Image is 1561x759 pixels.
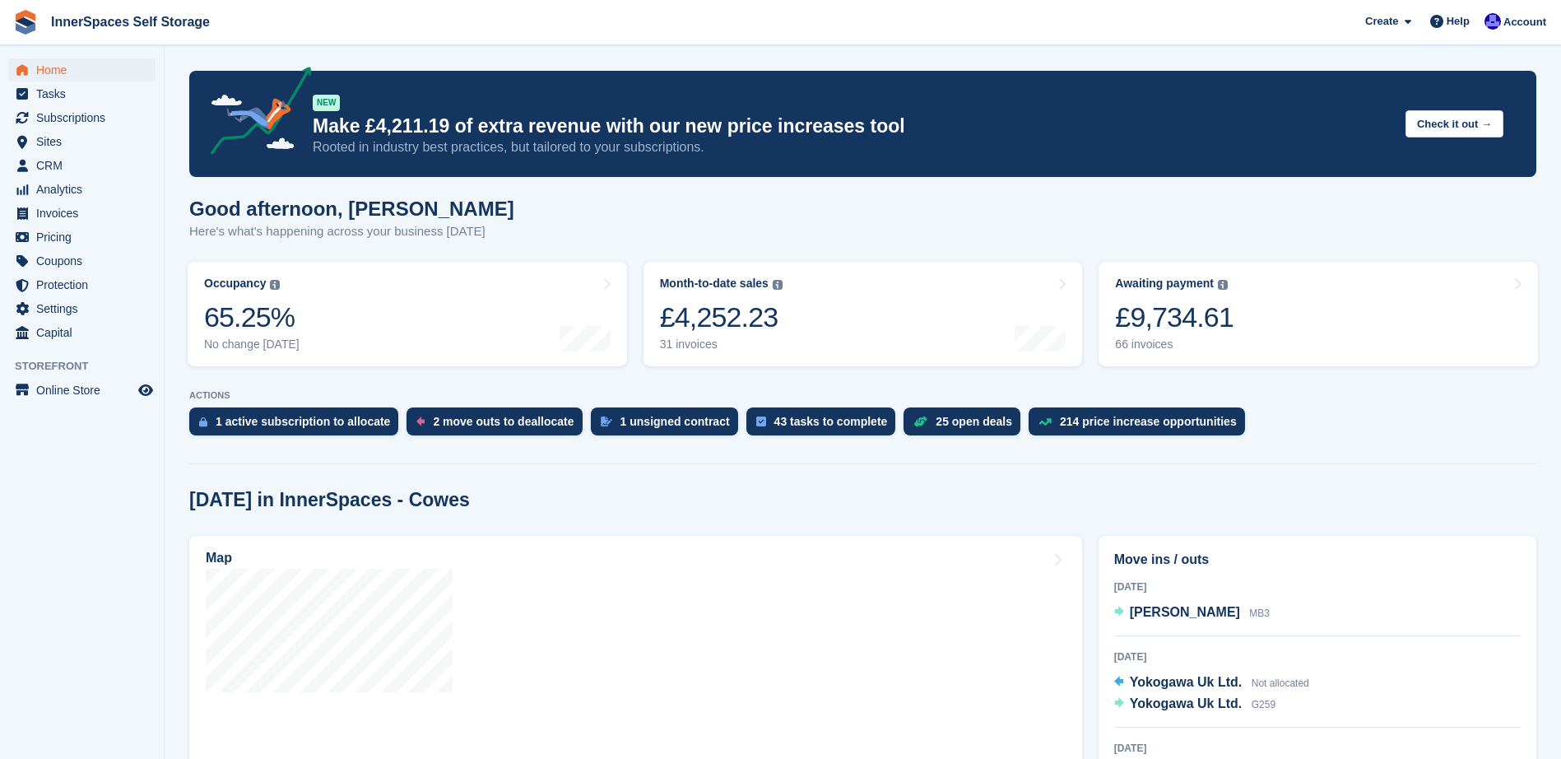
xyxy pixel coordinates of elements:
div: 25 open deals [936,415,1012,428]
div: NEW [313,95,340,111]
h1: Good afternoon, [PERSON_NAME] [189,198,514,220]
span: Subscriptions [36,106,135,129]
div: Awaiting payment [1115,277,1214,291]
div: 43 tasks to complete [774,415,888,428]
span: Account [1503,14,1546,30]
div: [DATE] [1114,741,1521,756]
div: Month-to-date sales [660,277,769,291]
img: active_subscription_to_allocate_icon-d502201f5373d7db506a760aba3b589e785aa758c864c3986d89f69b8ff3... [199,417,207,427]
span: Settings [36,297,135,320]
div: 214 price increase opportunities [1060,415,1237,428]
a: 25 open deals [904,407,1029,444]
a: 1 unsigned contract [591,407,746,444]
img: price-adjustments-announcement-icon-8257ccfd72463d97f412b2fc003d46551f7dbcb40ab6d574587a9cd5c0d94... [197,67,312,161]
a: menu [8,249,156,272]
span: Pricing [36,226,135,249]
div: £4,252.23 [660,300,783,334]
img: contract_signature_icon-13c848040528278c33f63329250d36e43548de30e8caae1d1a13099fd9432cc5.svg [601,417,612,426]
img: price_increase_opportunities-93ffe204e8149a01c8c9dc8f82e8f89637d9d84a8eef4429ea346261dce0b2c0.svg [1038,418,1052,426]
span: Yokogawa Uk Ltd. [1130,675,1243,689]
div: [DATE] [1114,580,1521,594]
a: menu [8,58,156,81]
span: Coupons [36,249,135,272]
img: deal-1b604bf984904fb50ccaf53a9ad4b4a5d6e5aea283cecdc64d6e3604feb123c2.svg [913,416,927,427]
h2: [DATE] in InnerSpaces - Cowes [189,489,470,511]
a: Month-to-date sales £4,252.23 31 invoices [643,262,1083,366]
a: menu [8,106,156,129]
a: menu [8,130,156,153]
p: ACTIONS [189,390,1536,401]
span: Create [1365,13,1398,30]
div: 1 unsigned contract [620,415,730,428]
a: menu [8,154,156,177]
a: menu [8,321,156,344]
span: Help [1447,13,1470,30]
img: Russell Harding [1484,13,1501,30]
a: menu [8,273,156,296]
a: 214 price increase opportunities [1029,407,1253,444]
a: InnerSpaces Self Storage [44,8,216,35]
div: Occupancy [204,277,266,291]
div: 66 invoices [1115,338,1233,352]
span: Protection [36,273,135,296]
span: Not allocated [1252,678,1309,689]
a: menu [8,379,156,402]
span: Capital [36,321,135,344]
a: 1 active subscription to allocate [189,407,407,444]
div: No change [DATE] [204,338,300,352]
span: Sites [36,130,135,153]
a: menu [8,202,156,225]
a: Yokogawa Uk Ltd. G259 [1114,694,1275,715]
button: Check it out → [1405,110,1503,137]
img: move_outs_to_deallocate_icon-f764333ba52eb49d3ac5e1228854f67142a1ed5810a6f6cc68b1a99e826820c5.svg [416,417,425,426]
div: 31 invoices [660,338,783,352]
h2: Move ins / outs [1114,550,1521,570]
div: 1 active subscription to allocate [216,415,390,428]
span: CRM [36,154,135,177]
img: icon-info-grey-7440780725fd019a000dd9b08b2336e03edf1995a4989e88bcd33f0948082b44.svg [1218,280,1228,290]
span: G259 [1252,699,1275,710]
a: Occupancy 65.25% No change [DATE] [188,262,627,366]
img: stora-icon-8386f47178a22dfd0bd8f6a31ec36ba5ce8667c1dd55bd0f319d3a0aa187defe.svg [13,10,38,35]
img: icon-info-grey-7440780725fd019a000dd9b08b2336e03edf1995a4989e88bcd33f0948082b44.svg [773,280,783,290]
p: Rooted in industry best practices, but tailored to your subscriptions. [313,138,1392,156]
a: Preview store [136,380,156,400]
h2: Map [206,551,232,566]
img: icon-info-grey-7440780725fd019a000dd9b08b2336e03edf1995a4989e88bcd33f0948082b44.svg [270,280,280,290]
span: Storefront [15,358,164,375]
span: [PERSON_NAME] [1130,605,1240,619]
a: menu [8,82,156,105]
p: Make £4,211.19 of extra revenue with our new price increases tool [313,114,1392,138]
span: MB3 [1249,608,1270,619]
div: 2 move outs to deallocate [433,415,574,428]
a: menu [8,178,156,201]
span: Yokogawa Uk Ltd. [1130,696,1243,710]
a: menu [8,297,156,320]
a: 43 tasks to complete [746,407,904,444]
div: 65.25% [204,300,300,334]
div: £9,734.61 [1115,300,1233,334]
span: Home [36,58,135,81]
img: task-75834270c22a3079a89374b754ae025e5fb1db73e45f91037f5363f120a921f8.svg [756,417,766,426]
span: Analytics [36,178,135,201]
a: 2 move outs to deallocate [407,407,590,444]
span: Online Store [36,379,135,402]
a: [PERSON_NAME] MB3 [1114,603,1270,624]
a: menu [8,226,156,249]
a: Awaiting payment £9,734.61 66 invoices [1099,262,1538,366]
span: Invoices [36,202,135,225]
span: Tasks [36,82,135,105]
div: [DATE] [1114,650,1521,664]
a: Yokogawa Uk Ltd. Not allocated [1114,673,1309,694]
p: Here's what's happening across your business [DATE] [189,222,514,241]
